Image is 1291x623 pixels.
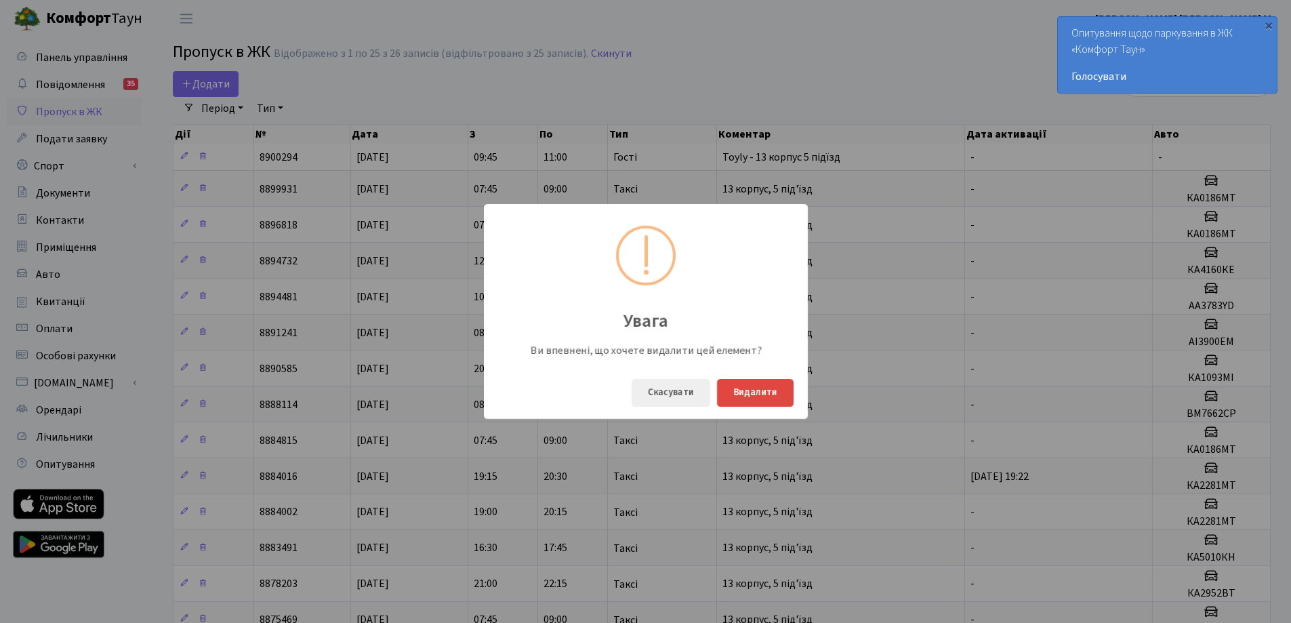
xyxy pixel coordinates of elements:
div: Опитування щодо паркування в ЖК «Комфорт Таун» [1058,17,1277,93]
button: Скасувати [632,379,710,407]
div: Увага [484,299,808,334]
button: Видалити [717,379,794,407]
div: × [1262,18,1275,32]
div: Ви впевнені, що хочете видалити цей елемент? [524,343,768,358]
a: Голосувати [1071,68,1263,85]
